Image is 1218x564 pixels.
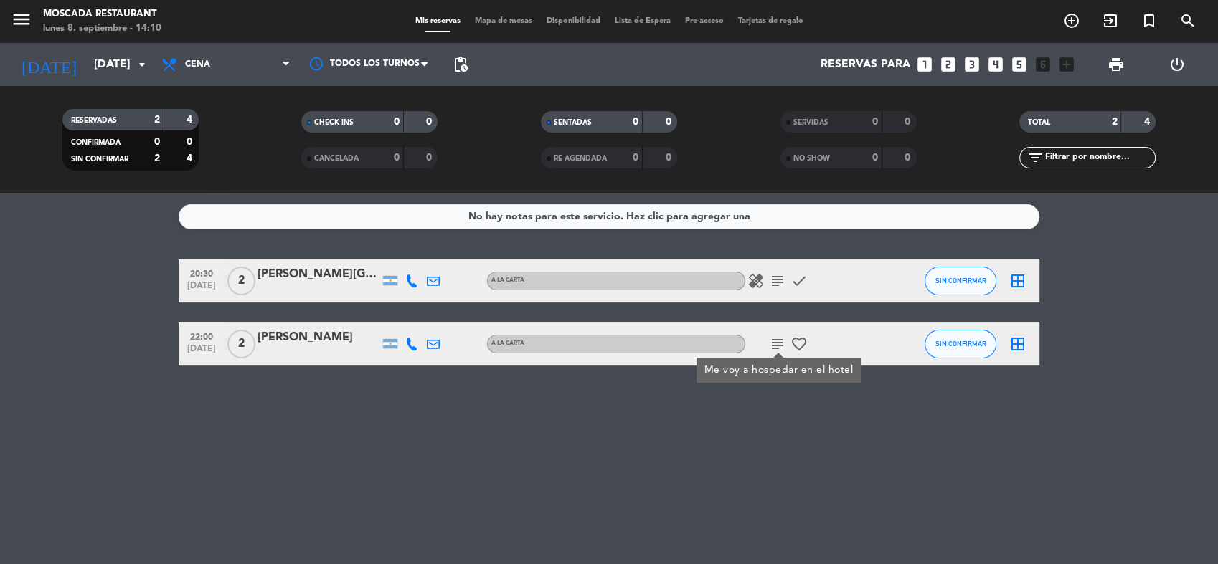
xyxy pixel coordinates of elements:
[905,117,913,127] strong: 0
[491,340,524,346] span: A LA CARTA
[1010,55,1029,74] i: looks_5
[11,49,87,80] i: [DATE]
[1169,56,1186,73] i: power_settings_new
[43,21,161,36] div: lunes 8. septiembre - 14:10
[187,115,195,125] strong: 4
[747,272,765,290] i: healing
[633,117,638,127] strong: 0
[154,137,160,147] strong: 0
[43,7,161,21] div: Moscada Restaurant
[1028,119,1050,126] span: TOTAL
[11,9,32,30] i: menu
[426,117,435,127] strong: 0
[394,153,400,163] strong: 0
[1063,12,1080,29] i: add_circle_outline
[408,17,468,25] span: Mis reservas
[184,264,219,281] span: 20:30
[1044,150,1155,166] input: Filtrar por nombre...
[1108,56,1125,73] span: print
[665,117,674,127] strong: 0
[468,17,539,25] span: Mapa de mesas
[468,209,750,225] div: No hay notas para este servicio. Haz clic para agregar una
[11,9,32,35] button: menu
[769,335,786,353] i: subject
[905,153,913,163] strong: 0
[185,59,210,70] span: Cena
[665,153,674,163] strong: 0
[71,139,121,146] span: CONFIRMADA
[184,281,219,297] span: [DATE]
[184,328,219,344] span: 22:00
[939,55,958,74] i: looks_two
[227,330,255,358] span: 2
[1147,43,1208,86] div: LOG OUT
[154,153,160,163] strong: 2
[935,340,986,348] span: SIN CONFIRMAR
[1009,335,1026,353] i: border_all
[678,17,731,25] span: Pre-acceso
[314,119,354,126] span: CHECK INS
[133,56,151,73] i: arrow_drop_down
[394,117,400,127] strong: 0
[793,119,828,126] span: SERVIDAS
[554,155,607,162] span: RE AGENDADA
[187,153,195,163] strong: 4
[314,155,359,162] span: CANCELADA
[258,328,379,347] div: [PERSON_NAME]
[872,117,878,127] strong: 0
[1009,272,1026,290] i: border_all
[925,330,996,358] button: SIN CONFIRMAR
[704,363,854,378] div: Me voy a hospedar en el hotel
[554,119,592,126] span: SENTADAS
[426,153,435,163] strong: 0
[963,55,981,74] i: looks_3
[790,335,808,353] i: favorite_border
[986,55,1005,74] i: looks_4
[154,115,160,125] strong: 2
[1111,117,1117,127] strong: 2
[1179,12,1196,29] i: search
[71,117,117,124] span: RESERVADAS
[608,17,678,25] span: Lista de Espera
[491,277,524,283] span: A LA CARTA
[1141,12,1158,29] i: turned_in_not
[258,265,379,284] div: [PERSON_NAME][GEOGRAPHIC_DATA]
[1102,12,1119,29] i: exit_to_app
[71,156,128,163] span: SIN CONFIRMAR
[227,267,255,295] span: 2
[731,17,811,25] span: Tarjetas de regalo
[184,344,219,360] span: [DATE]
[790,272,808,290] i: check
[925,267,996,295] button: SIN CONFIRMAR
[187,137,195,147] strong: 0
[1144,117,1153,127] strong: 4
[769,272,786,290] i: subject
[821,58,910,72] span: Reservas para
[915,55,934,74] i: looks_one
[1034,55,1052,74] i: looks_6
[633,153,638,163] strong: 0
[1026,149,1044,166] i: filter_list
[793,155,830,162] span: NO SHOW
[452,56,469,73] span: pending_actions
[872,153,878,163] strong: 0
[935,277,986,285] span: SIN CONFIRMAR
[539,17,608,25] span: Disponibilidad
[1057,55,1076,74] i: add_box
